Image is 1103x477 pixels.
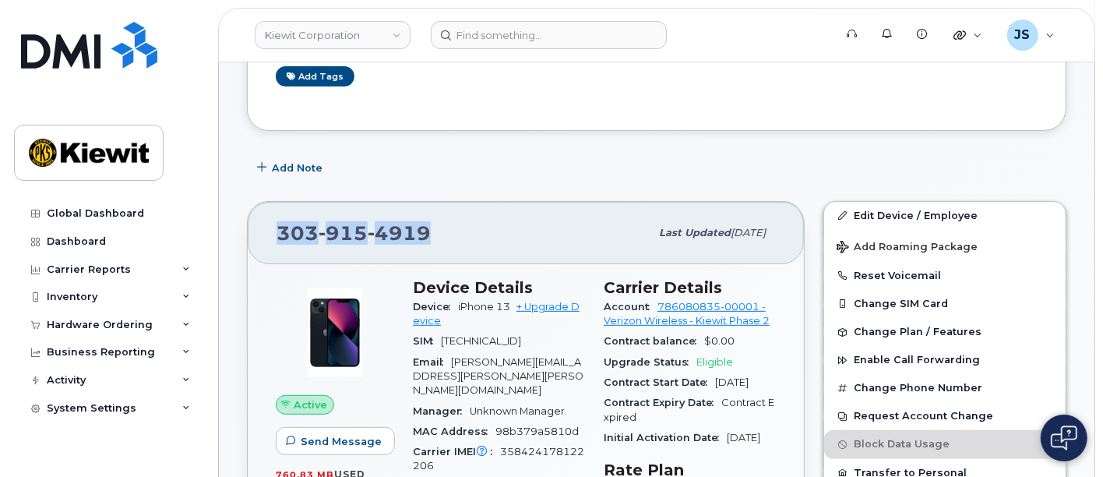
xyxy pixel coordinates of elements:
[604,301,770,327] a: 786080835-00001 - Verizon Wireless - Kiewit Phase 2
[413,301,458,313] span: Device
[996,19,1066,51] div: Jenna Savard
[604,376,715,388] span: Contract Start Date
[604,278,776,297] h3: Carrier Details
[854,327,981,338] span: Change Plan / Features
[696,356,733,368] span: Eligible
[413,278,585,297] h3: Device Details
[413,335,441,347] span: SIM
[659,227,731,238] span: Last updated
[727,432,760,443] span: [DATE]
[319,221,368,245] span: 915
[294,397,327,412] span: Active
[272,161,322,175] span: Add Note
[247,154,336,182] button: Add Note
[288,286,382,380] img: image20231002-3703462-1ig824h.jpeg
[824,430,1066,458] button: Block Data Usage
[704,335,735,347] span: $0.00
[604,301,657,313] span: Account
[604,356,696,368] span: Upgrade Status
[824,230,1066,262] button: Add Roaming Package
[276,427,395,455] button: Send Message
[604,335,704,347] span: Contract balance
[441,335,521,347] span: [TECHNICAL_ID]
[854,355,980,366] span: Enable Call Forwarding
[837,241,978,256] span: Add Roaming Package
[255,21,411,49] a: Kiewit Corporation
[824,402,1066,430] button: Request Account Change
[604,397,721,408] span: Contract Expiry Date
[276,66,354,86] a: Add tags
[604,432,727,443] span: Initial Activation Date
[470,405,565,417] span: Unknown Manager
[604,397,774,422] span: Contract Expired
[413,405,470,417] span: Manager
[824,374,1066,402] button: Change Phone Number
[824,290,1066,318] button: Change SIM Card
[824,318,1066,346] button: Change Plan / Features
[943,19,993,51] div: Quicklinks
[368,221,431,245] span: 4919
[715,376,749,388] span: [DATE]
[1015,26,1031,44] span: JS
[431,21,667,49] input: Find something...
[495,426,579,437] span: 98b379a5810d
[301,434,382,449] span: Send Message
[731,227,766,238] span: [DATE]
[413,356,583,397] span: [PERSON_NAME][EMAIL_ADDRESS][PERSON_NAME][PERSON_NAME][DOMAIN_NAME]
[1051,426,1077,450] img: Open chat
[413,446,500,458] span: Carrier IMEI
[277,221,431,245] span: 303
[413,356,451,368] span: Email
[458,301,510,313] span: iPhone 13
[824,262,1066,290] button: Reset Voicemail
[824,346,1066,374] button: Enable Call Forwarding
[824,202,1066,230] a: Edit Device / Employee
[413,426,495,437] span: MAC Address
